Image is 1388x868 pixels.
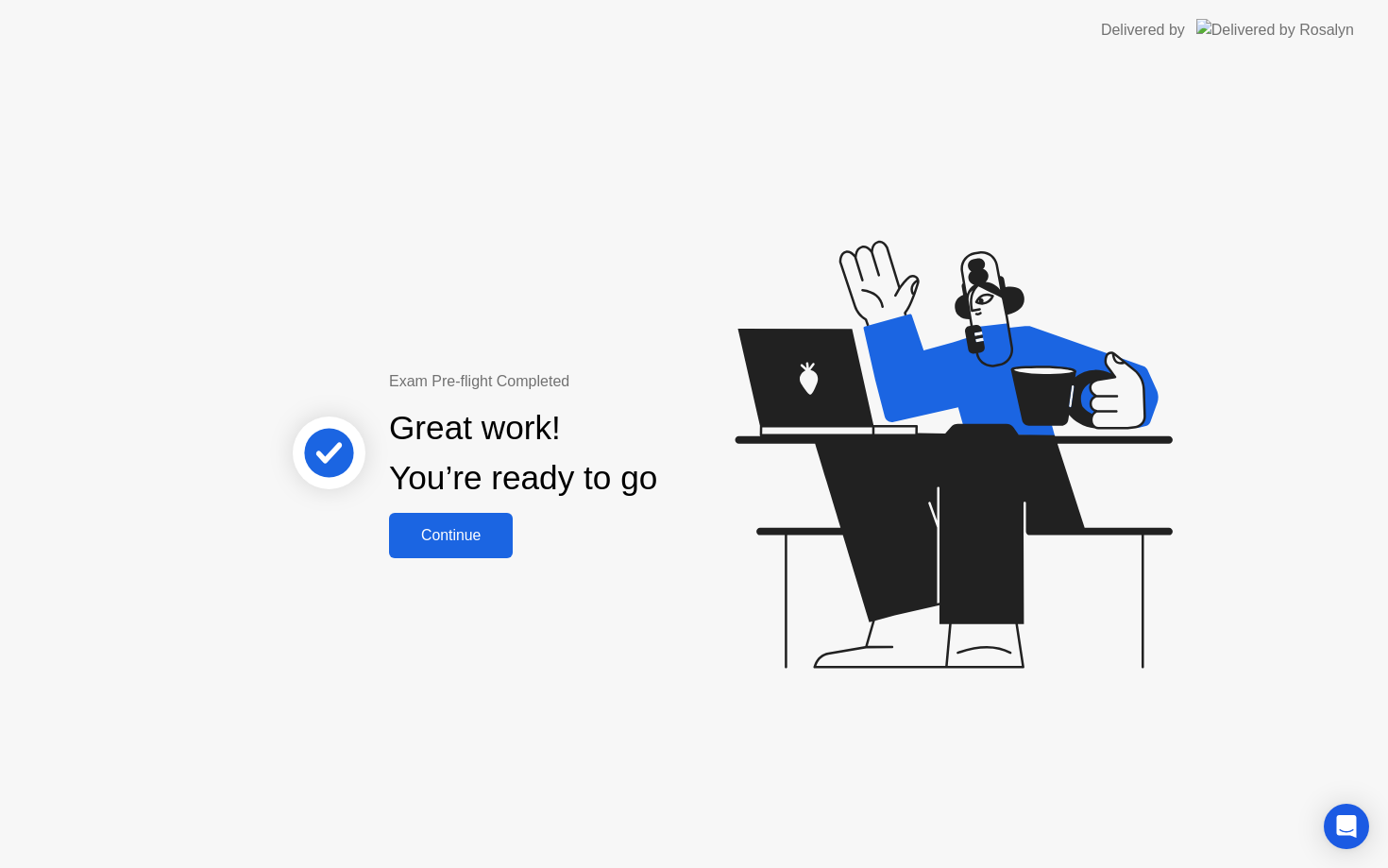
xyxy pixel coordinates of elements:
[1196,19,1354,41] img: Delivered by Rosalyn
[1101,19,1185,42] div: Delivered by
[395,527,507,544] div: Continue
[389,403,657,503] div: Great work! You’re ready to go
[389,370,779,393] div: Exam Pre-flight Completed
[1324,804,1369,849] div: Open Intercom Messenger
[389,513,513,558] button: Continue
